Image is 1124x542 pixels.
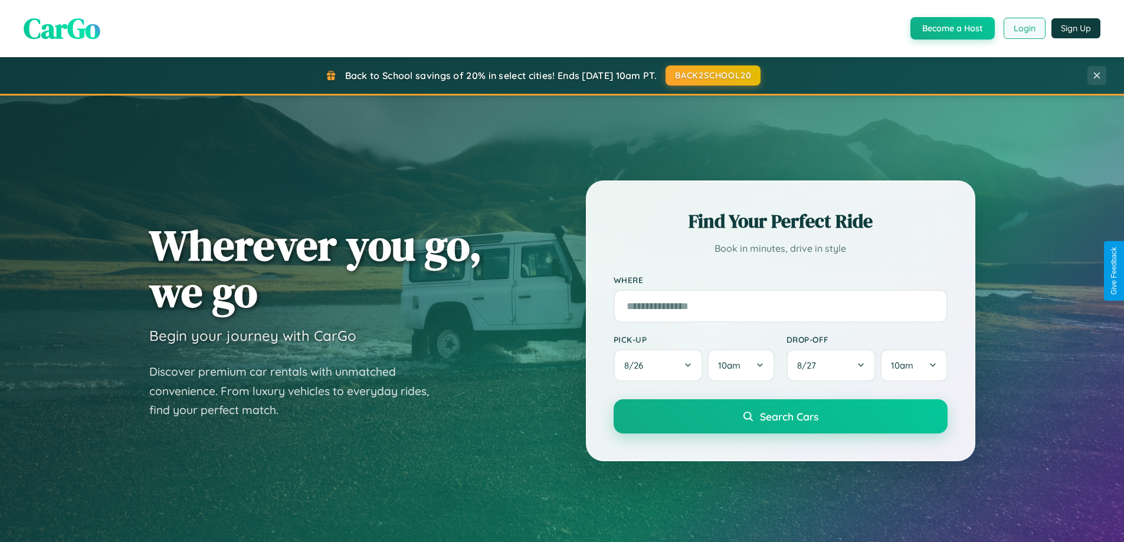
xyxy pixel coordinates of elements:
button: Become a Host [910,17,995,40]
button: 10am [880,349,947,382]
button: 8/27 [787,349,876,382]
p: Discover premium car rentals with unmatched convenience. From luxury vehicles to everyday rides, ... [149,362,444,420]
button: Search Cars [614,399,948,433]
div: Give Feedback [1110,247,1118,295]
h3: Begin your journey with CarGo [149,327,356,344]
span: Back to School savings of 20% in select cities! Ends [DATE] 10am PT. [345,70,657,81]
button: BACK2SCHOOL20 [666,65,761,86]
button: 10am [707,349,774,382]
span: 10am [891,360,913,371]
label: Pick-up [614,334,775,344]
button: 8/26 [614,349,703,382]
span: 8 / 27 [797,360,822,371]
label: Where [614,275,948,285]
label: Drop-off [787,334,948,344]
h1: Wherever you go, we go [149,222,482,315]
button: Login [1004,18,1046,39]
p: Book in minutes, drive in style [614,240,948,257]
span: 10am [718,360,740,371]
span: 8 / 26 [624,360,649,371]
button: Sign Up [1051,18,1100,38]
h2: Find Your Perfect Ride [614,208,948,234]
span: CarGo [24,9,100,48]
span: Search Cars [760,410,818,423]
